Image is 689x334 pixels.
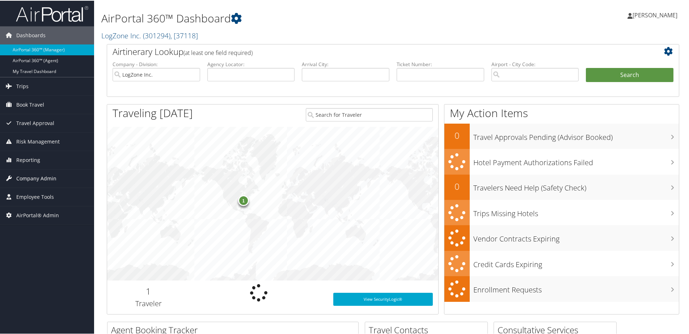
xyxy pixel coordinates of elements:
[444,105,679,120] h1: My Action Items
[473,255,679,269] h3: Credit Cards Expiring
[16,150,40,168] span: Reporting
[586,67,673,82] button: Search
[473,230,679,243] h3: Vendor Contracts Expiring
[306,107,433,121] input: Search for Traveler
[444,174,679,199] a: 0Travelers Need Help (Safety Check)
[113,45,626,57] h2: Airtinerary Lookup
[101,10,490,25] h1: AirPortal 360™ Dashboard
[183,48,253,56] span: (at least one field required)
[16,77,29,95] span: Trips
[238,194,249,205] div: 1
[170,30,198,40] span: , [ 37118 ]
[333,292,433,305] a: View SecurityLogic®
[16,132,60,150] span: Risk Management
[444,250,679,276] a: Credit Cards Expiring
[16,206,59,224] span: AirPortal® Admin
[397,60,484,67] label: Ticket Number:
[444,148,679,174] a: Hotel Payment Authorizations Failed
[16,5,88,22] img: airportal-logo.png
[113,105,193,120] h1: Traveling [DATE]
[16,187,54,205] span: Employee Tools
[302,60,389,67] label: Arrival City:
[444,224,679,250] a: Vendor Contracts Expiring
[473,204,679,218] h3: Trips Missing Hotels
[143,30,170,40] span: ( 301294 )
[473,153,679,167] h3: Hotel Payment Authorizations Failed
[101,30,198,40] a: LogZone Inc.
[207,60,295,67] label: Agency Locator:
[16,95,44,113] span: Book Travel
[16,114,54,132] span: Travel Approval
[633,10,677,18] span: [PERSON_NAME]
[444,123,679,148] a: 0Travel Approvals Pending (Advisor Booked)
[444,180,470,192] h2: 0
[444,199,679,225] a: Trips Missing Hotels
[473,281,679,294] h3: Enrollment Requests
[113,298,185,308] h3: Traveler
[473,128,679,142] h3: Travel Approvals Pending (Advisor Booked)
[113,284,185,297] h2: 1
[473,179,679,192] h3: Travelers Need Help (Safety Check)
[16,169,56,187] span: Company Admin
[444,275,679,301] a: Enrollment Requests
[627,4,685,25] a: [PERSON_NAME]
[16,26,46,44] span: Dashboards
[113,60,200,67] label: Company - Division:
[444,129,470,141] h2: 0
[491,60,579,67] label: Airport - City Code:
